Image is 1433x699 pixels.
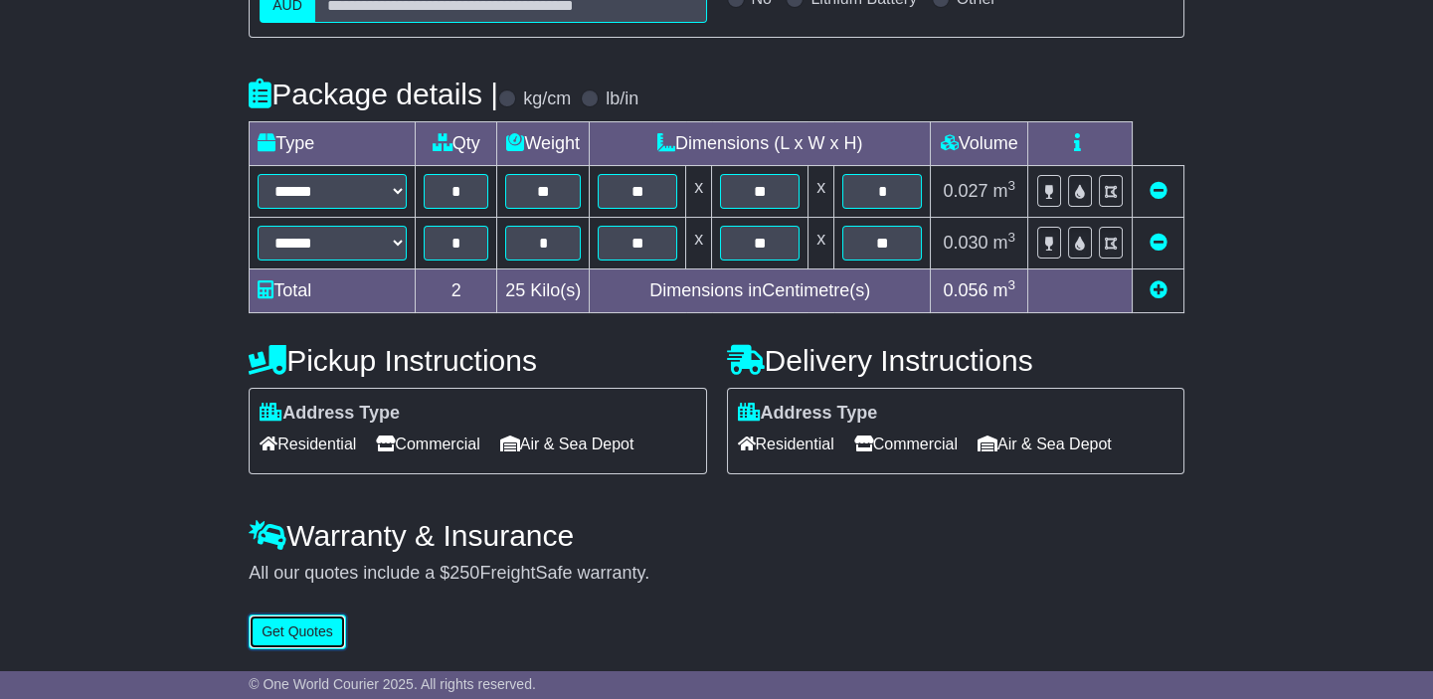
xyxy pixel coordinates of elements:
[992,181,1015,201] span: m
[1007,178,1015,193] sup: 3
[449,563,479,583] span: 250
[249,614,346,649] button: Get Quotes
[249,344,706,377] h4: Pickup Instructions
[727,344,1184,377] h4: Delivery Instructions
[978,429,1112,459] span: Air & Sea Depot
[260,429,356,459] span: Residential
[808,165,834,217] td: x
[992,233,1015,253] span: m
[738,429,834,459] span: Residential
[497,121,590,165] td: Weight
[854,429,958,459] span: Commercial
[416,268,497,312] td: 2
[249,78,498,110] h4: Package details |
[1007,230,1015,245] sup: 3
[260,403,400,425] label: Address Type
[1007,277,1015,292] sup: 3
[931,121,1028,165] td: Volume
[416,121,497,165] td: Qty
[590,268,931,312] td: Dimensions in Centimetre(s)
[606,88,638,110] label: lb/in
[1149,181,1166,201] a: Remove this item
[250,268,416,312] td: Total
[249,676,536,692] span: © One World Courier 2025. All rights reserved.
[250,121,416,165] td: Type
[738,403,878,425] label: Address Type
[992,280,1015,300] span: m
[523,88,571,110] label: kg/cm
[249,519,1184,552] h4: Warranty & Insurance
[1149,233,1166,253] a: Remove this item
[943,181,987,201] span: 0.027
[505,280,525,300] span: 25
[249,563,1184,585] div: All our quotes include a $ FreightSafe warranty.
[500,429,634,459] span: Air & Sea Depot
[686,165,712,217] td: x
[686,217,712,268] td: x
[1149,280,1166,300] a: Add new item
[808,217,834,268] td: x
[497,268,590,312] td: Kilo(s)
[376,429,479,459] span: Commercial
[590,121,931,165] td: Dimensions (L x W x H)
[943,280,987,300] span: 0.056
[943,233,987,253] span: 0.030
